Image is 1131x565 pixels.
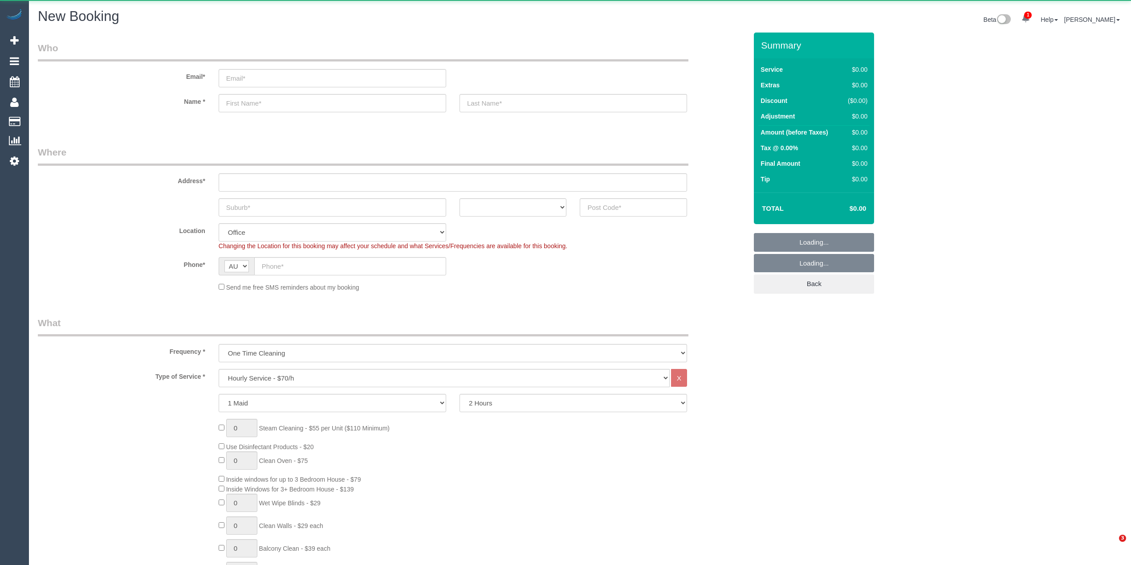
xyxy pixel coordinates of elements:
label: Service [761,65,783,74]
img: Automaid Logo [5,9,23,21]
span: Inside Windows for 3+ Bedroom House - $139 [226,486,354,493]
label: Tip [761,175,770,184]
a: Beta [984,16,1011,23]
input: Post Code* [580,198,687,217]
label: Amount (before Taxes) [761,128,828,137]
label: Location [31,223,212,235]
label: Address* [31,173,212,185]
span: Inside windows for up to 3 Bedroom House - $79 [226,476,361,483]
span: New Booking [38,8,119,24]
label: Extras [761,81,780,90]
h4: $0.00 [823,205,866,213]
label: Name * [31,94,212,106]
label: Final Amount [761,159,800,168]
div: $0.00 [844,112,867,121]
div: $0.00 [844,81,867,90]
h3: Summary [761,40,870,50]
iframe: Intercom live chat [1101,535,1122,556]
legend: Where [38,146,688,166]
legend: Who [38,41,688,61]
label: Discount [761,96,787,105]
img: New interface [996,14,1011,26]
span: 3 [1119,535,1126,542]
span: Clean Walls - $29 each [259,522,323,529]
span: Balcony Clean - $39 each [259,545,330,552]
input: First Name* [219,94,446,112]
input: Last Name* [460,94,687,112]
input: Suburb* [219,198,446,217]
div: $0.00 [844,143,867,152]
span: Clean Oven - $75 [259,457,308,464]
div: $0.00 [844,159,867,168]
div: $0.00 [844,128,867,137]
a: [PERSON_NAME] [1064,16,1120,23]
label: Tax @ 0.00% [761,143,798,152]
label: Phone* [31,257,212,269]
input: Email* [219,69,446,87]
a: Back [754,274,874,293]
strong: Total [762,205,784,212]
span: Use Disinfectant Products - $20 [226,443,314,450]
div: $0.00 [844,65,867,74]
label: Frequency * [31,344,212,356]
div: ($0.00) [844,96,867,105]
legend: What [38,316,688,336]
span: Wet Wipe Blinds - $29 [259,499,321,507]
input: Phone* [254,257,446,275]
span: Send me free SMS reminders about my booking [226,284,359,291]
label: Type of Service * [31,369,212,381]
span: Changing the Location for this booking may affect your schedule and what Services/Frequencies are... [219,242,567,250]
label: Adjustment [761,112,795,121]
a: Help [1041,16,1058,23]
span: 1 [1024,12,1032,19]
label: Email* [31,69,212,81]
a: 1 [1017,9,1034,29]
span: Steam Cleaning - $55 per Unit ($110 Minimum) [259,425,390,432]
div: $0.00 [844,175,867,184]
